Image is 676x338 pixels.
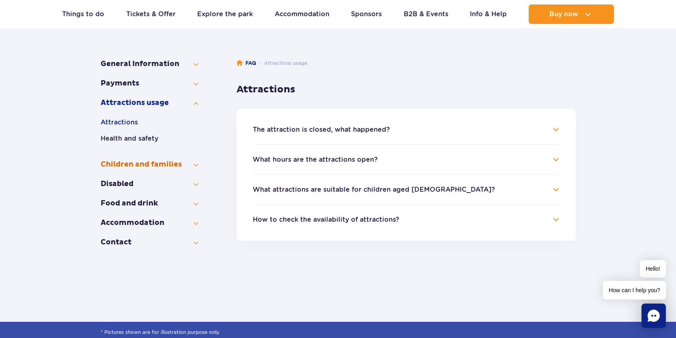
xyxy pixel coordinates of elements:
[101,328,576,336] span: * Pictures shown are for illustration purpose only.
[126,4,176,24] a: Tickets & Offer
[101,179,198,189] button: Disabled
[642,304,666,328] div: Chat
[101,98,198,108] button: Attractions usage
[529,4,614,24] button: Buy now
[253,156,378,163] button: What hours are the attractions open?
[640,260,666,278] span: Hello!
[256,59,307,67] li: Attractions usage
[197,4,253,24] a: Explore the park
[603,281,666,299] span: How can I help you?
[101,237,198,247] button: Contact
[470,4,507,24] a: Info & Help
[351,4,382,24] a: Sponsors
[253,186,495,193] button: What attractions are suitable for children aged [DEMOGRAPHIC_DATA]?
[101,79,198,88] button: Payments
[549,11,578,18] span: Buy now
[237,83,576,96] h3: Attractions
[101,218,198,228] button: Accommo­dation
[62,4,104,24] a: Things to do
[253,216,399,223] button: How to check the availability of attractions?
[237,59,256,67] a: FAQ
[101,160,198,169] button: Children and families
[253,126,390,133] button: The attraction is closed, what happened?
[101,134,198,143] button: Health and safety
[101,199,198,208] button: Food and drink
[101,59,198,69] button: General Information
[101,118,198,127] button: Attractions
[275,4,329,24] a: Accommodation
[404,4,448,24] a: B2B & Events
